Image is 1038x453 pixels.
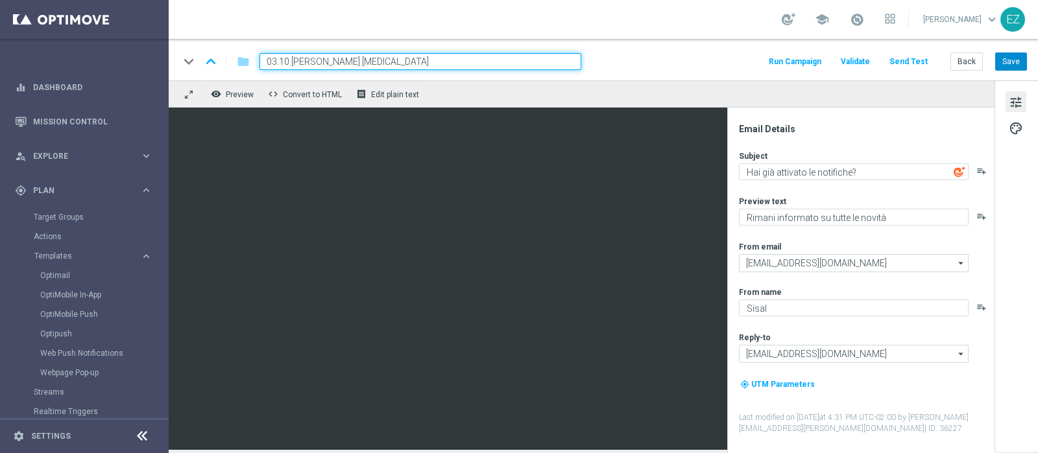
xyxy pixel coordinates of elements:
[371,90,419,99] span: Edit plain text
[34,252,140,260] div: Templates
[15,104,152,139] div: Mission Control
[40,270,135,281] a: Optimail
[1000,7,1025,32] div: EZ
[739,123,993,135] div: Email Details
[283,90,342,99] span: Convert to HTML
[15,82,27,93] i: equalizer
[40,309,135,319] a: OptiMobile Push
[767,53,823,71] button: Run Campaign
[954,166,965,178] img: optiGenie.svg
[34,207,167,227] div: Target Groups
[226,90,254,99] span: Preview
[14,151,153,161] button: person_search Explore keyboard_arrow_right
[40,266,167,285] div: Optimail
[1009,94,1023,111] span: tune
[924,424,962,433] span: | ID: 36227
[15,150,27,162] i: person_search
[140,250,152,262] i: keyboard_arrow_right
[739,332,771,343] label: Reply-to
[353,86,425,102] button: receipt Edit plain text
[34,406,135,417] a: Realtime Triggers
[14,117,153,127] button: Mission Control
[140,150,152,162] i: keyboard_arrow_right
[34,227,167,246] div: Actions
[1006,91,1026,112] button: tune
[40,348,135,358] a: Web Push Notifications
[739,345,969,363] input: Select
[739,287,782,297] label: From name
[40,363,167,382] div: Webpage Pop-up
[34,246,167,382] div: Templates
[268,89,278,99] span: code
[815,12,829,27] span: school
[976,166,987,176] button: playlist_add
[739,242,781,252] label: From email
[33,152,140,160] span: Explore
[33,187,140,194] span: Plan
[34,252,127,260] span: Templates
[34,212,135,222] a: Target Groups
[40,343,167,363] div: Web Push Notifications
[1006,117,1026,138] button: palette
[751,380,815,389] span: UTM Parameters
[211,89,221,99] i: remove_red_eye
[208,86,259,102] button: remove_red_eye Preview
[976,302,987,312] button: playlist_add
[950,52,983,71] button: Back
[15,185,140,196] div: Plan
[14,185,153,196] button: gps_fixed Plan keyboard_arrow_right
[31,432,71,440] a: Settings
[33,70,152,104] a: Dashboard
[841,57,870,66] span: Validate
[237,54,250,69] i: folder
[955,345,968,362] i: arrow_drop_down
[976,211,987,222] button: playlist_add
[40,329,135,339] a: Optipush
[739,412,993,434] label: Last modified on [DATE] at 4:31 PM UTC-02:00 by [PERSON_NAME][EMAIL_ADDRESS][PERSON_NAME][DOMAIN_...
[235,51,251,72] button: folder
[33,104,152,139] a: Mission Control
[34,382,167,402] div: Streams
[40,367,135,378] a: Webpage Pop-up
[201,52,221,71] i: keyboard_arrow_up
[922,10,1000,29] a: [PERSON_NAME]keyboard_arrow_down
[13,430,25,442] i: settings
[740,380,749,389] i: my_location
[955,255,968,272] i: arrow_drop_down
[265,86,348,102] button: code Convert to HTML
[15,150,140,162] div: Explore
[40,285,167,305] div: OptiMobile In-App
[259,53,581,70] input: Enter a unique template name
[34,231,135,242] a: Actions
[995,52,1027,71] button: Save
[34,402,167,421] div: Realtime Triggers
[985,12,999,27] span: keyboard_arrow_down
[40,290,135,300] a: OptiMobile In-App
[739,151,767,161] label: Subject
[1009,120,1023,137] span: palette
[34,387,135,397] a: Streams
[839,53,872,71] button: Validate
[356,89,367,99] i: receipt
[15,185,27,196] i: gps_fixed
[15,70,152,104] div: Dashboard
[34,251,153,261] button: Templates keyboard_arrow_right
[40,305,167,324] div: OptiMobile Push
[140,184,152,196] i: keyboard_arrow_right
[739,254,969,272] input: Select
[739,377,816,391] button: my_location UTM Parameters
[14,82,153,93] button: equalizer Dashboard
[40,324,167,343] div: Optipush
[887,53,930,71] button: Send Test
[739,196,786,207] label: Preview text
